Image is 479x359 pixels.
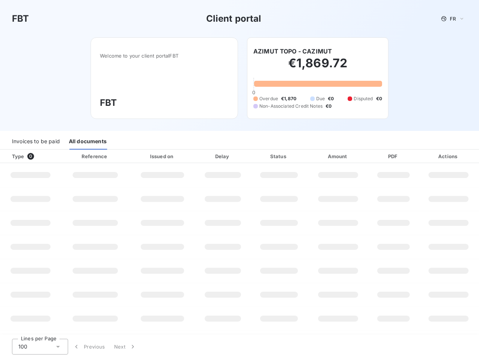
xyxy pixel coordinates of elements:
span: 100 [18,343,27,350]
div: PDF [370,153,417,160]
span: €0 [326,103,332,110]
span: Overdue [259,95,278,102]
h6: AZIMUT TOPO - CAZIMUT [253,47,332,56]
span: Due [316,95,325,102]
span: Disputed [354,95,373,102]
span: €0 [376,95,382,102]
span: 0 [27,153,34,160]
span: 0 [252,89,255,95]
button: Previous [68,339,110,355]
div: Type [7,153,59,160]
button: Next [110,339,141,355]
div: All documents [69,134,107,150]
h3: Client portal [206,12,262,25]
span: Non-Associated Credit Notes [259,103,323,110]
div: Amount [309,153,367,160]
h3: FBT [100,96,229,110]
span: €1,870 [281,95,296,102]
div: Invoices to be paid [12,134,60,150]
div: Issued on [131,153,194,160]
div: Reference [82,153,107,159]
span: FR [450,16,456,22]
h3: FBT [12,12,29,25]
h2: €1,869.72 [253,56,382,78]
span: Welcome to your client portal FBT [100,53,229,59]
span: €0 [328,95,334,102]
div: Status [252,153,306,160]
div: Actions [419,153,478,160]
div: Delay [197,153,249,160]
